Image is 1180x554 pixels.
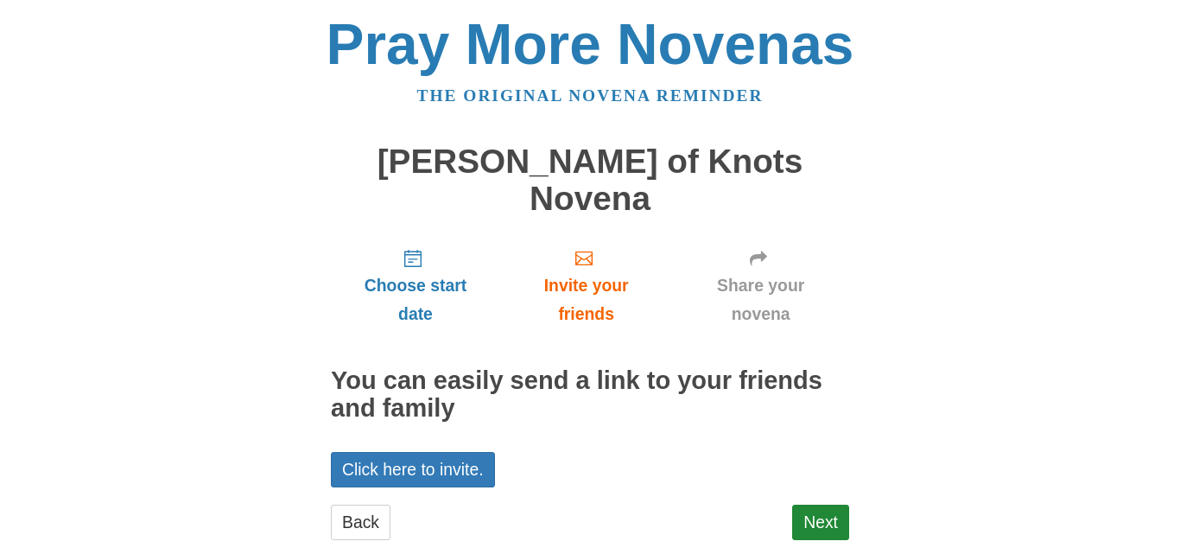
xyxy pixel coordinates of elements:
[348,271,483,328] span: Choose start date
[672,234,849,337] a: Share your novena
[331,234,500,337] a: Choose start date
[327,12,854,76] a: Pray More Novenas
[500,234,672,337] a: Invite your friends
[331,367,849,423] h2: You can easily send a link to your friends and family
[331,505,390,540] a: Back
[331,452,495,487] a: Click here to invite.
[331,143,849,217] h1: [PERSON_NAME] of Knots Novena
[689,271,832,328] span: Share your novena
[417,86,764,105] a: The original novena reminder
[792,505,849,540] a: Next
[517,271,655,328] span: Invite your friends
